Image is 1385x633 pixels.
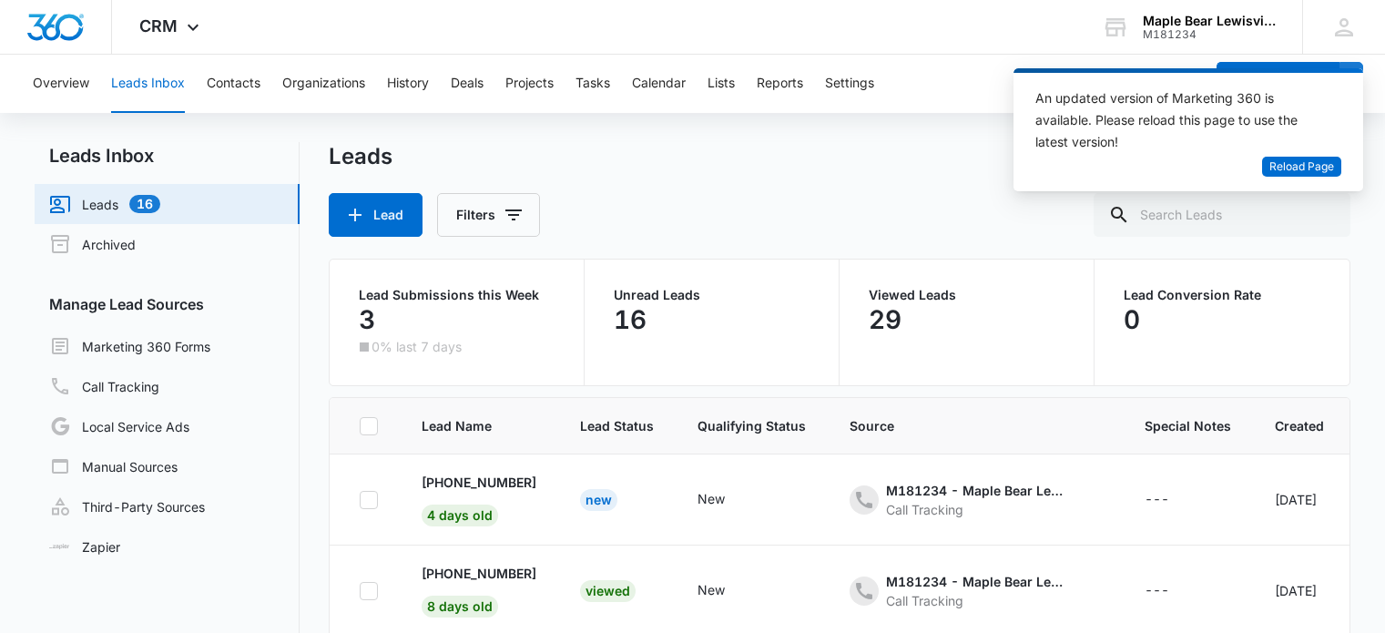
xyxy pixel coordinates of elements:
button: Lead [329,193,423,237]
div: Call Tracking [886,500,1068,519]
span: Lead Name [422,416,536,435]
p: 0% last 7 days [372,341,462,353]
div: [DATE] [1275,490,1324,509]
a: [PHONE_NUMBER]8 days old [422,564,536,614]
button: Leads Inbox [111,55,185,113]
div: - - Select to Edit Field [1145,489,1202,511]
span: Special Notes [1145,416,1231,435]
button: Filters [437,193,540,237]
h2: Leads Inbox [35,142,300,169]
a: Archived [49,233,136,255]
a: Marketing 360 Forms [49,335,210,357]
button: Projects [505,55,554,113]
div: M181234 - Maple Bear Lewisville - Content [886,481,1068,500]
h3: Manage Lead Sources [35,293,300,315]
button: Tasks [575,55,610,113]
div: --- [1145,489,1169,511]
div: --- [1145,580,1169,602]
p: 3 [359,305,375,334]
p: 29 [869,305,901,334]
button: Reports [757,55,803,113]
div: Call Tracking [886,591,1068,610]
div: New [698,580,725,599]
span: 4 days old [422,505,498,526]
p: Lead Submissions this Week [359,289,555,301]
button: Settings [825,55,874,113]
span: Reload Page [1269,158,1334,176]
button: Add Contact [1217,62,1339,106]
div: - - Select to Edit Field [850,481,1101,519]
a: Third-Party Sources [49,495,205,517]
div: account name [1143,14,1276,28]
h1: Leads [329,143,392,170]
p: 16 [614,305,647,334]
div: - - Select to Edit Field [1145,580,1202,602]
button: History [387,55,429,113]
a: Local Service Ads [49,415,189,437]
div: New [698,489,725,508]
button: Contacts [207,55,260,113]
div: [DATE] [1275,581,1324,600]
div: M181234 - Maple Bear Lewisville - Social [886,572,1068,591]
p: 0 [1124,305,1140,334]
button: Calendar [632,55,686,113]
div: account id [1143,28,1276,41]
input: Search Leads [1094,193,1350,237]
span: 8 days old [422,596,498,618]
button: Lists [708,55,735,113]
span: Source [850,416,1101,435]
a: Leads16 [49,193,160,215]
p: [PHONE_NUMBER] [422,473,536,492]
a: Call Tracking [49,375,159,397]
button: Deals [451,55,484,113]
a: Zapier [49,537,120,556]
a: [PHONE_NUMBER]4 days old [422,473,536,523]
div: - - Select to Edit Field [850,572,1101,610]
button: Overview [33,55,89,113]
p: Unread Leads [614,289,810,301]
div: - - Select to Edit Field [698,580,758,602]
p: Viewed Leads [869,289,1064,301]
a: Viewed [580,583,636,598]
div: - - Select to Edit Field [698,489,758,511]
span: Created [1275,416,1324,435]
span: Lead Status [580,416,654,435]
div: New [580,489,617,511]
a: Manual Sources [49,455,178,477]
p: Lead Conversion Rate [1124,289,1320,301]
p: [PHONE_NUMBER] [422,564,536,583]
button: Reload Page [1262,157,1341,178]
span: Qualifying Status [698,416,806,435]
span: CRM [139,16,178,36]
button: Organizations [282,55,365,113]
div: Viewed [580,580,636,602]
div: An updated version of Marketing 360 is available. Please reload this page to use the latest version! [1035,87,1319,153]
a: New [580,492,617,507]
